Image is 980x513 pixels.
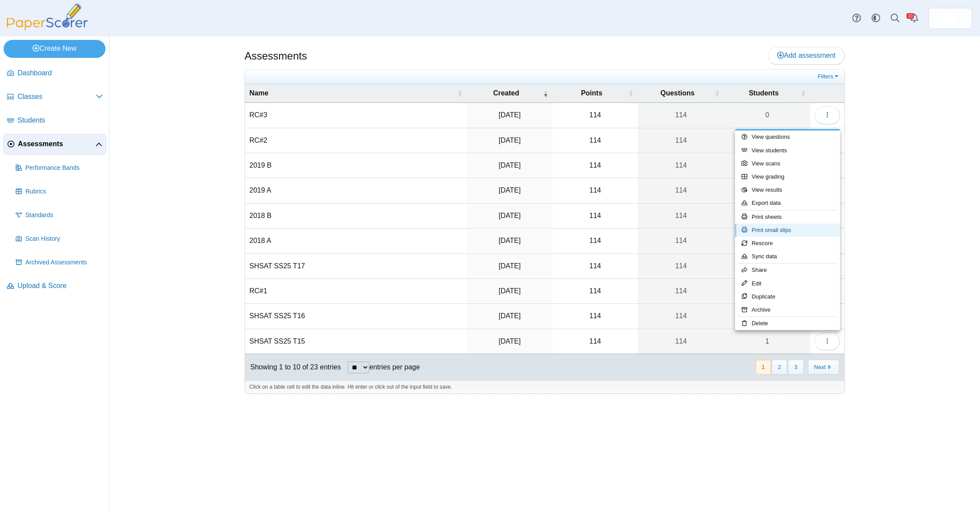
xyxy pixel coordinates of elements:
nav: pagination [755,360,839,374]
a: 114 [638,153,724,178]
td: 114 [553,204,638,228]
a: Print small slips [735,224,840,237]
td: SHSAT SS25 T16 [245,304,467,329]
time: Jul 21, 2025 at 2:58 PM [499,212,521,219]
button: 1 [756,360,771,374]
a: View scans [735,157,840,170]
a: 114 [638,254,724,278]
td: 2019 A [245,178,467,203]
a: 114 [638,329,724,354]
span: Students : Activate to sort [801,89,806,98]
span: Add assessment [777,52,836,59]
span: Questions : Activate to sort [714,89,720,98]
time: Jul 21, 2025 at 3:30 PM [499,137,521,144]
a: Duplicate [735,290,840,303]
time: Jul 18, 2025 at 12:57 PM [499,287,521,295]
a: PaperScorer [3,24,91,32]
a: 114 [638,228,724,253]
a: 114 [638,279,724,303]
a: Upload & Score [3,276,106,297]
a: 0 [724,304,810,328]
a: View students [735,144,840,157]
img: ps.cRz8zCdsP4LbcP2q [943,11,957,25]
td: RC#2 [245,128,467,153]
a: Share [735,264,840,277]
a: 114 [638,103,724,127]
td: 114 [553,103,638,128]
img: PaperScorer [3,4,91,30]
button: 3 [788,360,803,374]
time: Jul 21, 2025 at 3:19 PM [499,162,521,169]
span: Classes [17,92,96,102]
span: d&k prep prep [943,11,957,25]
td: 114 [553,254,638,279]
a: Scan History [12,228,106,249]
a: Export data [735,197,840,210]
a: Delete [735,317,840,330]
span: Name [249,88,455,98]
td: RC#1 [245,279,467,304]
td: 2019 B [245,153,467,178]
td: SHSAT SS25 T17 [245,254,467,279]
span: Performance Bands [25,164,103,172]
a: Rubrics [12,181,106,202]
td: 114 [553,178,638,203]
span: Archived Assessments [25,258,103,267]
span: Points [557,88,626,98]
td: RC#3 [245,103,467,128]
td: 114 [553,329,638,354]
a: Alerts [905,9,924,28]
button: 2 [772,360,787,374]
a: Standards [12,205,106,226]
span: Assessments [18,139,95,149]
td: 114 [553,128,638,153]
span: Students [728,88,799,98]
span: Students [17,116,103,125]
a: Create New [3,40,105,57]
time: Jul 9, 2025 at 3:10 PM [499,312,521,320]
a: Filters [815,72,842,81]
div: Showing 1 to 10 of 23 entries [245,354,341,380]
a: 8 [724,279,810,303]
a: 5 [724,128,810,153]
span: Scan History [25,235,103,243]
span: Questions [642,88,713,98]
a: Edit [735,277,840,290]
a: 0 [724,254,810,278]
td: 114 [553,279,638,304]
a: 114 [638,204,724,228]
td: 114 [553,153,638,178]
a: View results [735,183,840,197]
a: 1 [724,329,810,354]
a: Archived Assessments [12,252,106,273]
a: Dashboard [3,63,106,84]
div: Click on a table cell to edit the data inline. Hit enter or click out of the input field to save. [245,380,844,394]
a: 114 [638,128,724,153]
a: 0 [724,204,810,228]
button: Next [808,360,839,374]
h1: Assessments [245,49,307,63]
a: ps.cRz8zCdsP4LbcP2q [928,8,972,29]
a: Add assessment [768,47,845,64]
a: 114 [638,178,724,203]
a: 0 [724,228,810,253]
label: entries per page [369,363,420,371]
span: Dashboard [17,68,103,78]
time: Jul 21, 2025 at 3:39 PM [499,111,521,119]
a: 114 [638,304,724,328]
td: SHSAT SS25 T15 [245,329,467,354]
td: 2018 A [245,228,467,253]
a: Rescore [735,237,840,250]
span: Points : Activate to sort [628,89,633,98]
span: Created [471,88,541,98]
a: View questions [735,130,840,144]
time: Jul 9, 2025 at 2:58 PM [499,337,521,345]
a: 0 [724,103,810,127]
td: 114 [553,228,638,253]
td: 114 [553,304,638,329]
a: View grading [735,170,840,183]
a: Classes [3,87,106,108]
time: Jul 21, 2025 at 3:07 PM [499,186,521,194]
a: Students [3,110,106,131]
time: Jul 21, 2025 at 2:47 PM [499,237,521,244]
